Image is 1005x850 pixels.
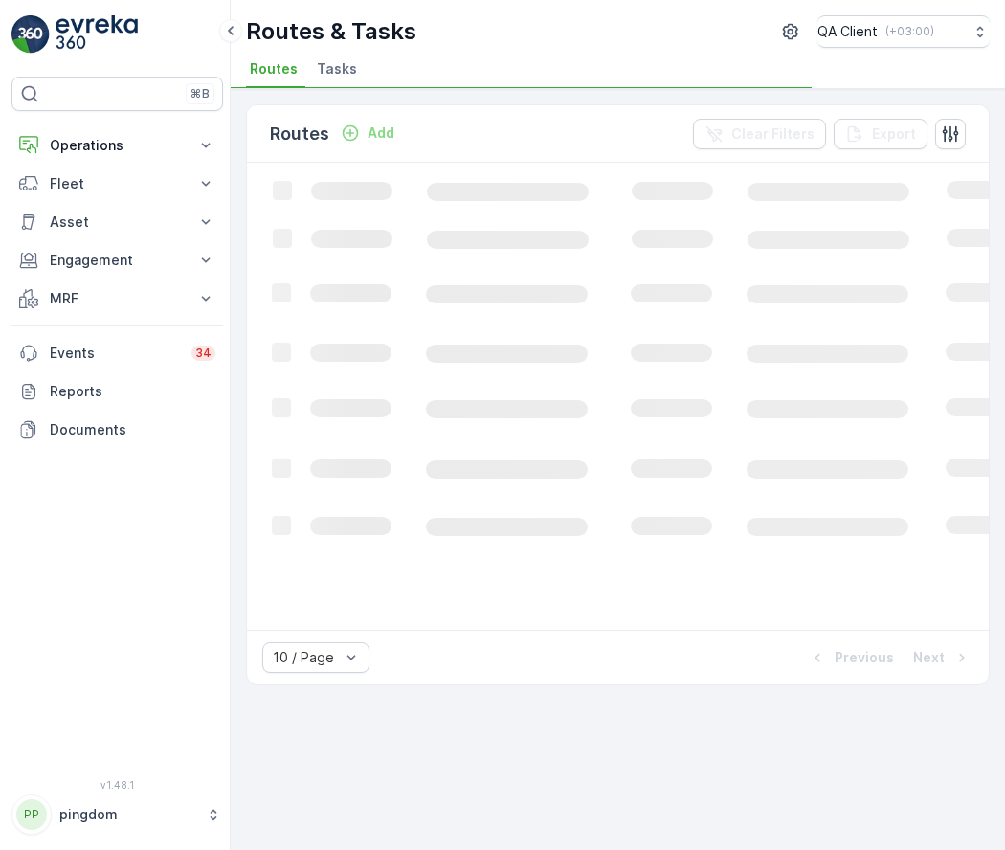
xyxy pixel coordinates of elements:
[50,344,180,363] p: Events
[50,289,185,308] p: MRF
[731,124,815,144] p: Clear Filters
[11,411,223,449] a: Documents
[246,16,416,47] p: Routes & Tasks
[872,124,916,144] p: Export
[317,59,357,78] span: Tasks
[50,420,215,439] p: Documents
[11,334,223,372] a: Events34
[11,779,223,791] span: v 1.48.1
[195,346,212,361] p: 34
[11,794,223,835] button: PPpingdom
[190,86,210,101] p: ⌘B
[50,212,185,232] p: Asset
[817,15,990,48] button: QA Client(+03:00)
[11,280,223,318] button: MRF
[50,174,185,193] p: Fleet
[913,648,945,667] p: Next
[806,646,896,669] button: Previous
[817,22,878,41] p: QA Client
[11,203,223,241] button: Asset
[270,121,329,147] p: Routes
[56,15,138,54] img: logo_light-DOdMpM7g.png
[333,122,402,145] button: Add
[835,648,894,667] p: Previous
[368,123,394,143] p: Add
[693,119,826,149] button: Clear Filters
[50,382,215,401] p: Reports
[11,126,223,165] button: Operations
[50,136,185,155] p: Operations
[11,165,223,203] button: Fleet
[16,799,47,830] div: PP
[50,251,185,270] p: Engagement
[250,59,298,78] span: Routes
[911,646,973,669] button: Next
[59,805,196,824] p: pingdom
[11,241,223,280] button: Engagement
[834,119,927,149] button: Export
[11,372,223,411] a: Reports
[11,15,50,54] img: logo
[885,24,934,39] p: ( +03:00 )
